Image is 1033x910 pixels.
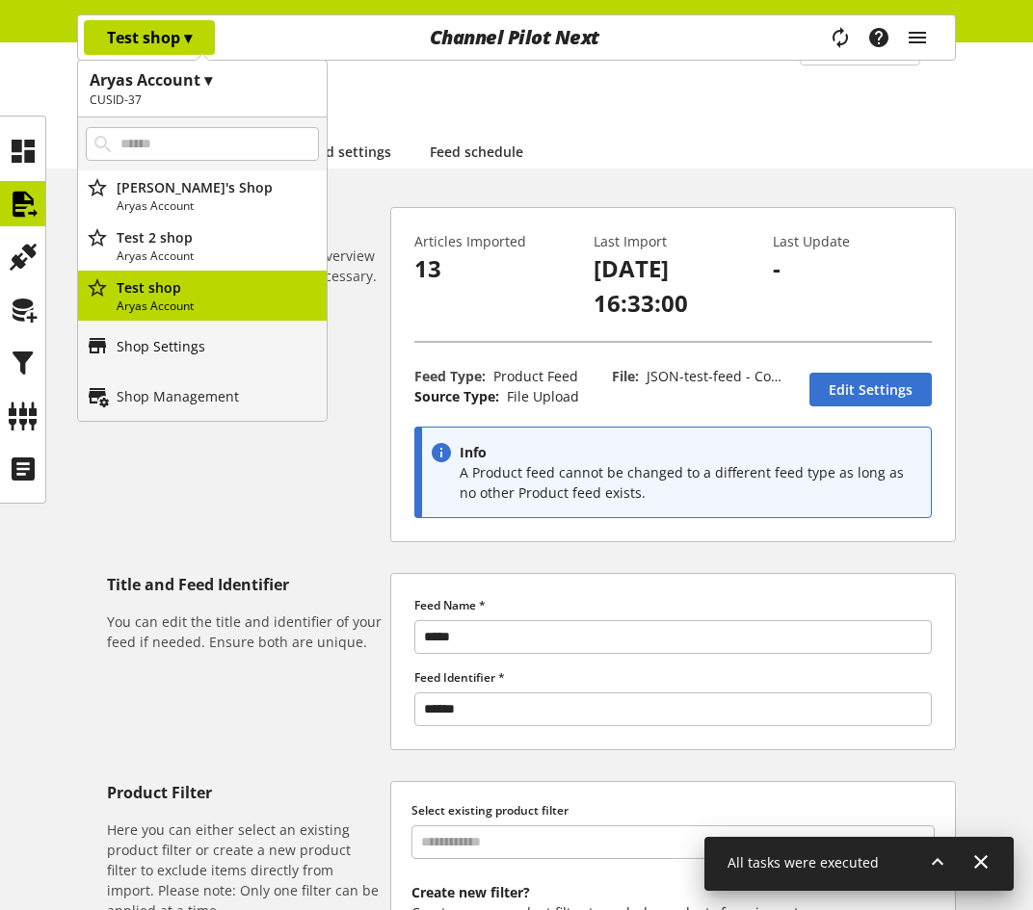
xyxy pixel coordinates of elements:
p: Test 2 shop [117,227,319,247]
p: Shop Settings [117,336,205,356]
h2: CUSID-37 [90,91,315,109]
span: Feed Type: [414,367,486,385]
span: ▾ [184,27,192,48]
h6: You can edit the title and identifier of your feed if needed. Ensure both are unique. [107,611,383,652]
p: Aryas Account [117,197,319,215]
span: Product Feed [493,367,578,385]
label: Select existing product filter [411,802,935,819]
p: Shop Management [117,386,239,406]
span: JSON-test-feed - Copy 1.json [612,367,786,405]
span: All tasks were executed [728,853,879,871]
a: Shop Settings [78,321,327,371]
b: Create new filter? [411,883,530,901]
p: - [773,251,932,286]
nav: main navigation [77,14,956,61]
span: Source Type: [414,387,499,405]
p: Info [460,442,922,462]
p: Test shop [117,277,319,298]
p: Test shop [107,26,192,49]
p: Aryas Account [117,247,319,265]
h5: Title and Feed Identifier [107,573,383,596]
a: Feed schedule [430,142,523,162]
span: Edit Settings [829,379,913,400]
a: Shop Management [78,371,327,421]
p: Articles Imported [414,231,573,251]
p: Last Update [773,231,932,251]
p: A Product feed cannot be changed to a different feed type as long as no other Product feed exists. [460,462,922,503]
span: Feed Name * [414,597,486,613]
span: Feed Identifier * [414,669,505,686]
p: 13 [414,251,573,286]
a: Edit Settings [809,373,932,406]
p: [DATE] 16:33:00 [594,251,753,321]
p: Arya's Shop [117,177,319,197]
p: Last Import [594,231,753,251]
span: File Upload [507,387,579,405]
p: Aryas Account [117,298,319,315]
span: File: [612,367,639,385]
h1: Aryas Account ▾ [90,68,315,91]
h5: Product Filter [107,781,383,804]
